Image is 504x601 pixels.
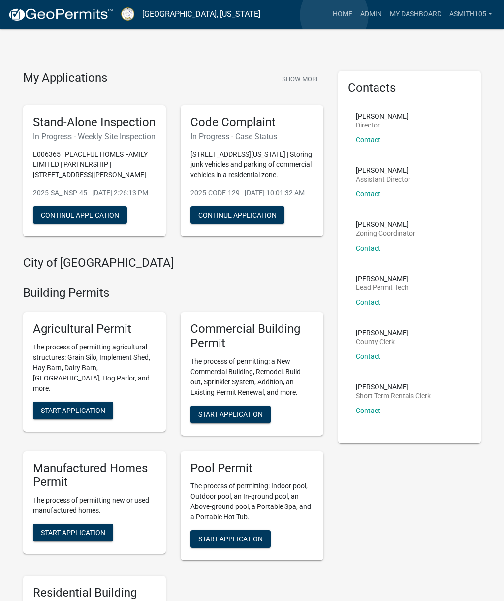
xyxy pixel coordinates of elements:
[23,286,323,300] h4: Building Permits
[190,322,314,350] h5: Commercial Building Permit
[33,402,113,419] button: Start Application
[33,495,156,516] p: The process of permitting new or used manufactured homes.
[356,122,409,128] p: Director
[33,524,113,541] button: Start Application
[356,244,380,252] a: Contact
[33,206,127,224] button: Continue Application
[33,115,156,129] h5: Stand-Alone Inspection
[33,132,156,141] h6: In Progress - Weekly Site Inspection
[356,275,409,282] p: [PERSON_NAME]
[33,149,156,180] p: E006365 | PEACEFUL HOMES FAMILY LIMITED | PARTNERSHIP | [STREET_ADDRESS][PERSON_NAME]
[190,188,314,198] p: 2025-CODE-129 - [DATE] 10:01:32 AM
[356,352,380,360] a: Contact
[190,530,271,548] button: Start Application
[356,176,410,183] p: Assistant Director
[356,167,410,174] p: [PERSON_NAME]
[33,461,156,490] h5: Manufactured Homes Permit
[33,342,156,394] p: The process of permitting agricultural structures: Grain Silo, Implement Shed, Hay Barn, Dairy Ba...
[356,284,409,291] p: Lead Permit Tech
[356,113,409,120] p: [PERSON_NAME]
[41,529,105,537] span: Start Application
[278,71,323,87] button: Show More
[190,461,314,475] h5: Pool Permit
[356,5,386,24] a: Admin
[329,5,356,24] a: Home
[356,298,380,306] a: Contact
[356,136,380,144] a: Contact
[445,5,496,24] a: asmith105
[356,230,415,237] p: Zoning Coordinator
[356,392,431,399] p: Short Term Rentals Clerk
[198,410,263,418] span: Start Application
[356,190,380,198] a: Contact
[142,6,260,23] a: [GEOGRAPHIC_DATA], [US_STATE]
[356,221,415,228] p: [PERSON_NAME]
[356,338,409,345] p: County Clerk
[386,5,445,24] a: My Dashboard
[190,149,314,180] p: [STREET_ADDRESS][US_STATE] | Storing junk vehicles and parking of commercial vehicles in a reside...
[190,356,314,398] p: The process of permitting: a New Commercial Building, Remodel, Build-out, Sprinkler System, Addit...
[121,7,134,21] img: Putnam County, Georgia
[23,256,323,270] h4: City of [GEOGRAPHIC_DATA]
[198,535,263,543] span: Start Application
[33,322,156,336] h5: Agricultural Permit
[190,132,314,141] h6: In Progress - Case Status
[356,329,409,336] p: [PERSON_NAME]
[33,188,156,198] p: 2025-SA_INSP-45 - [DATE] 2:26:13 PM
[190,481,314,522] p: The process of permitting: Indoor pool, Outdoor pool, an In-ground pool, an Above-ground pool, a ...
[356,407,380,414] a: Contact
[348,81,471,95] h5: Contacts
[190,406,271,423] button: Start Application
[41,406,105,414] span: Start Application
[190,115,314,129] h5: Code Complaint
[190,206,284,224] button: Continue Application
[356,383,431,390] p: [PERSON_NAME]
[23,71,107,86] h4: My Applications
